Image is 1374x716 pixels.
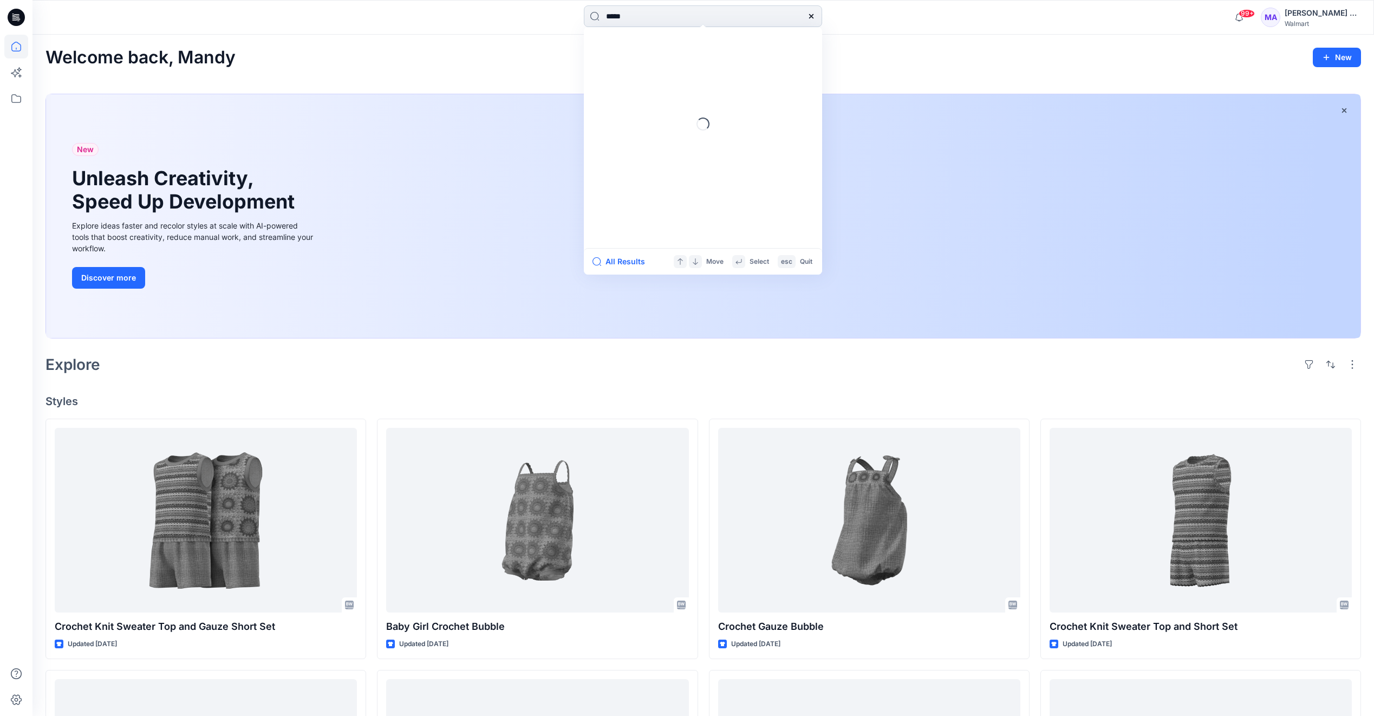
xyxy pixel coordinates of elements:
span: 99+ [1239,9,1255,18]
h2: Welcome back, Mandy [45,48,236,68]
button: All Results [592,255,652,268]
p: esc [781,256,792,268]
div: Explore ideas faster and recolor styles at scale with AI-powered tools that boost creativity, red... [72,220,316,254]
a: Crochet Knit Sweater Top and Gauze Short Set [55,428,357,613]
p: Updated [DATE] [1063,639,1112,650]
p: Quit [800,256,812,268]
button: New [1313,48,1361,67]
p: Updated [DATE] [68,639,117,650]
p: Select [750,256,769,268]
p: Crochet Knit Sweater Top and Gauze Short Set [55,619,357,634]
div: MA [1261,8,1280,27]
p: Updated [DATE] [399,639,448,650]
h2: Explore [45,356,100,373]
p: Baby Girl Crochet Bubble [386,619,688,634]
div: [PERSON_NAME] Au-[PERSON_NAME] [1285,6,1360,19]
span: New [77,143,94,156]
a: Crochet Gauze Bubble [718,428,1020,613]
p: Updated [DATE] [731,639,780,650]
p: Crochet Knit Sweater Top and Short Set [1050,619,1352,634]
a: Crochet Knit Sweater Top and Short Set [1050,428,1352,613]
div: Walmart [1285,19,1360,28]
h4: Styles [45,395,1361,408]
p: Move [706,256,724,268]
a: Discover more [72,267,316,289]
a: Baby Girl Crochet Bubble [386,428,688,613]
p: Crochet Gauze Bubble [718,619,1020,634]
h1: Unleash Creativity, Speed Up Development [72,167,299,213]
button: Discover more [72,267,145,289]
